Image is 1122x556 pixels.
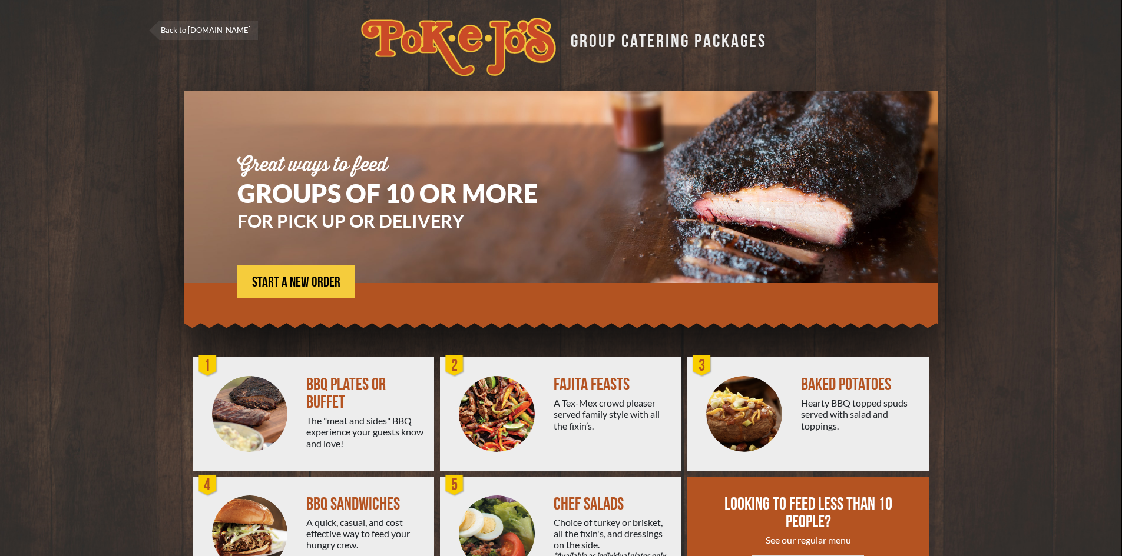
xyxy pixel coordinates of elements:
[801,376,919,394] div: BAKED POTATOES
[196,354,220,378] div: 1
[554,376,672,394] div: FAJITA FEASTS
[361,18,556,76] img: logo.svg
[237,156,573,175] div: Great ways to feed
[554,495,672,513] div: CHEF SALADS
[723,495,895,531] div: LOOKING TO FEED LESS THAN 10 PEOPLE?
[237,181,573,206] h1: GROUPS OF 10 OR MORE
[252,275,340,289] span: START A NEW ORDER
[554,397,672,431] div: A Tex-Mex crowd pleaser served family style with all the fixin’s.
[443,474,466,497] div: 5
[149,21,258,40] a: Back to [DOMAIN_NAME]
[723,534,895,545] div: See our regular menu
[306,517,425,551] div: A quick, casual, and cost effective way to feed your hungry crew.
[443,354,466,378] div: 2
[562,27,767,50] div: GROUP CATERING PACKAGES
[237,265,355,298] a: START A NEW ORDER
[306,415,425,449] div: The "meat and sides" BBQ experience your guests know and love!
[690,354,714,378] div: 3
[212,376,288,452] img: PEJ-BBQ-Buffet.png
[306,376,425,411] div: BBQ PLATES OR BUFFET
[801,397,919,431] div: Hearty BBQ topped spuds served with salad and toppings.
[706,376,782,452] img: PEJ-Baked-Potato.png
[196,474,220,497] div: 4
[459,376,535,452] img: PEJ-Fajitas.png
[306,495,425,513] div: BBQ SANDWICHES
[237,212,573,229] h3: FOR PICK UP OR DELIVERY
